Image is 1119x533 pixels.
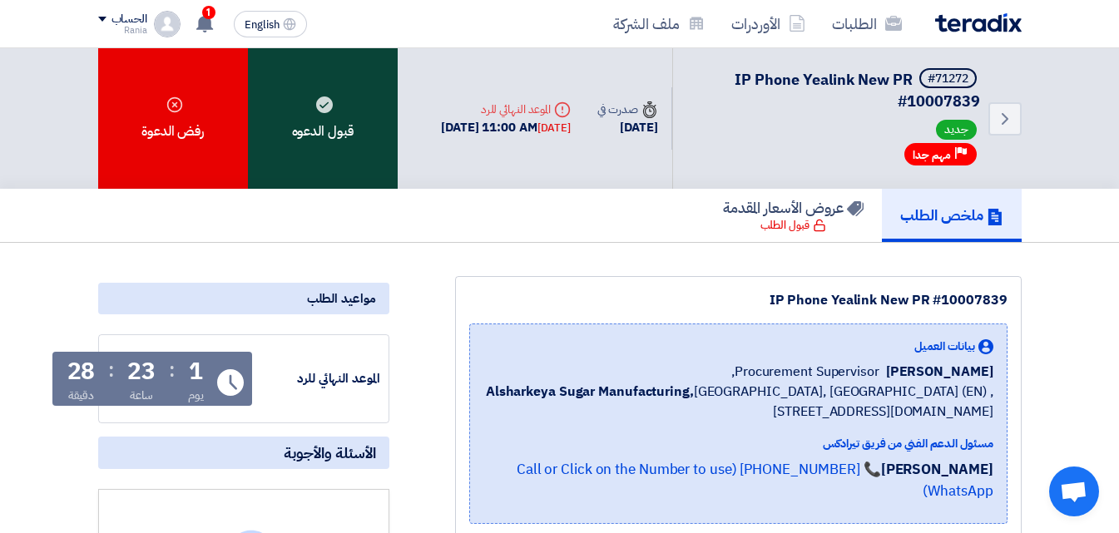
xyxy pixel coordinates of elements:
[67,360,96,383] div: 28
[886,362,993,382] span: [PERSON_NAME]
[98,48,248,189] div: رفض الدعوة
[936,120,977,140] span: جديد
[597,118,657,137] div: [DATE]
[486,382,694,402] b: Alsharkeya Sugar Manufacturing,
[517,459,993,501] a: 📞 [PHONE_NUMBER] (Call or Click on the Number to use WhatsApp)
[882,189,1022,242] a: ملخص الطلب
[881,459,993,480] strong: [PERSON_NAME]
[597,101,657,118] div: صدرت في
[600,4,718,43] a: ملف الشركة
[98,283,389,314] div: مواعيد الطلب
[469,290,1008,310] div: IP Phone Yealink New PR #10007839
[705,189,882,242] a: عروض الأسعار المقدمة قبول الطلب
[735,68,980,112] span: IP Phone Yealink New PR #10007839
[483,435,993,452] div: مسئول الدعم الفني من فريق تيرادكس
[1049,466,1099,516] div: Open chat
[731,362,879,382] span: Procurement Supervisor,
[819,4,915,43] a: الطلبات
[169,355,175,385] div: :
[202,6,215,19] span: 1
[189,360,203,383] div: 1
[900,205,1003,225] h5: ملخص الطلب
[928,73,968,85] div: #71272
[255,369,380,388] div: الموعد النهائي للرد
[693,68,980,111] h5: IP Phone Yealink New PR #10007839
[537,120,571,136] div: [DATE]
[234,11,307,37] button: English
[718,4,819,43] a: الأوردرات
[68,387,94,404] div: دقيقة
[441,118,571,137] div: [DATE] 11:00 AM
[130,387,154,404] div: ساعة
[935,13,1022,32] img: Teradix logo
[188,387,204,404] div: يوم
[108,355,114,385] div: :
[245,19,280,31] span: English
[914,338,975,355] span: بيانات العميل
[111,12,147,27] div: الحساب
[483,382,993,422] span: [GEOGRAPHIC_DATA], [GEOGRAPHIC_DATA] (EN) ,[STREET_ADDRESS][DOMAIN_NAME]
[441,101,571,118] div: الموعد النهائي للرد
[760,217,826,234] div: قبول الطلب
[248,48,398,189] div: قبول الدعوه
[154,11,181,37] img: profile_test.png
[284,443,376,462] span: الأسئلة والأجوبة
[98,26,147,35] div: Rania
[913,147,951,163] span: مهم جدا
[723,198,864,217] h5: عروض الأسعار المقدمة
[127,360,156,383] div: 23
